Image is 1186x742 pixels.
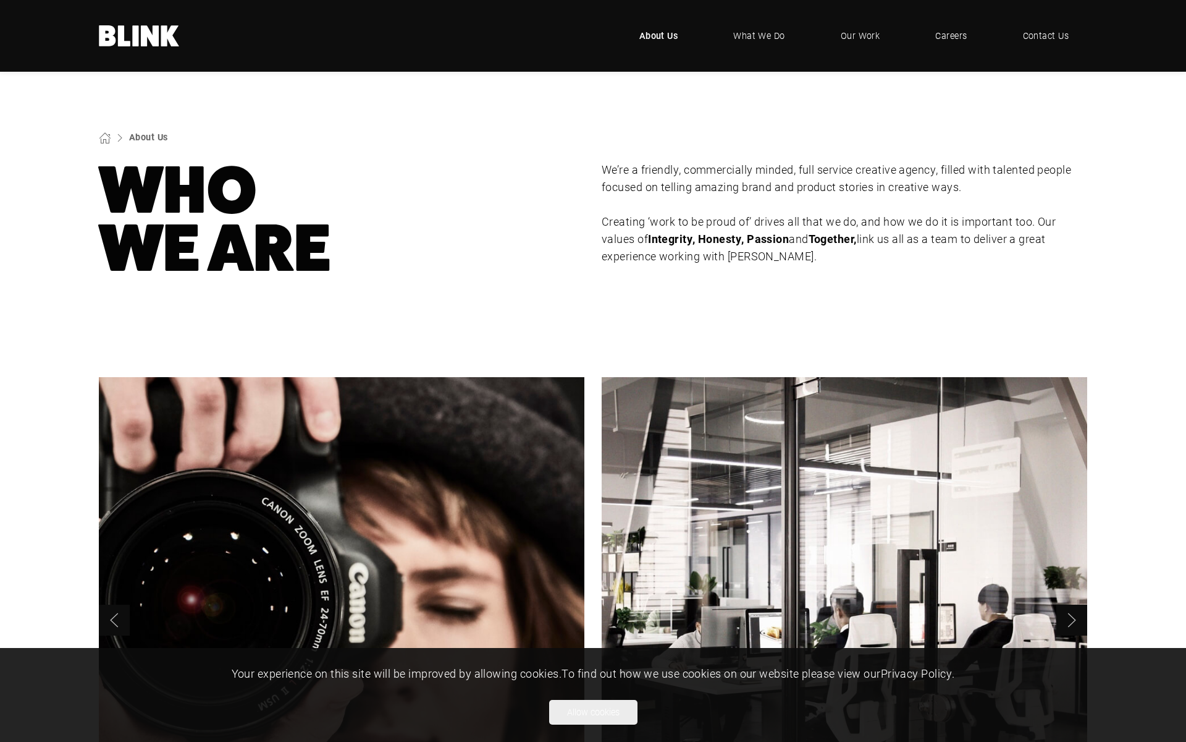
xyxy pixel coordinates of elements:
span: About Us [639,29,678,43]
a: Next slide [1056,605,1087,636]
a: What We Do [715,17,804,54]
span: Our Work [841,29,880,43]
a: Home [99,25,179,46]
p: We’re a friendly, commercially minded, full service creative agency, filled with talented people ... [602,161,1087,196]
a: Careers [917,17,985,54]
a: About Us [129,131,168,143]
a: Contact Us [1004,17,1088,54]
span: Contact Us [1023,29,1069,43]
h1: Who We Are [99,161,584,278]
a: About Us [621,17,697,54]
a: Privacy Policy [881,666,952,681]
strong: Together, [809,231,857,246]
button: Allow cookies [549,700,637,725]
span: What We Do [733,29,785,43]
a: Previous slide [99,605,130,636]
span: Careers [935,29,967,43]
a: Our Work [822,17,899,54]
strong: Integrity, Honesty, Passion [648,231,789,246]
p: Creating ‘work to be proud of’ drives all that we do, and how we do it is important too. Our valu... [602,213,1087,265]
img: Hello, We are Blink [99,25,179,46]
span: Your experience on this site will be improved by allowing cookies. To find out how we use cookies... [232,666,955,681]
